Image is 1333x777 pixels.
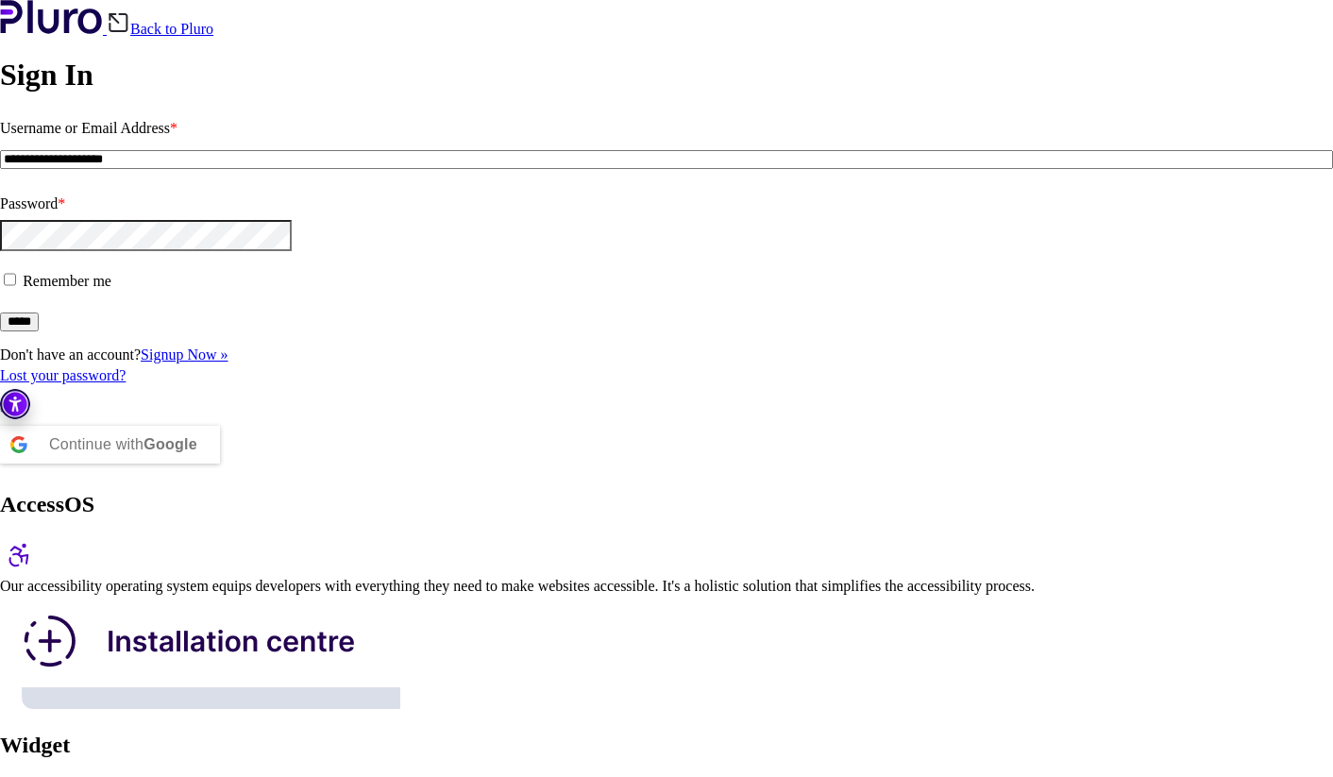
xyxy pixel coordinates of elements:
input: Remember me [4,273,16,285]
img: Back icon [107,11,130,34]
b: Google [143,436,197,452]
a: Signup Now » [141,346,228,363]
a: Back to Pluro [107,21,213,37]
div: Continue with [49,426,197,464]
